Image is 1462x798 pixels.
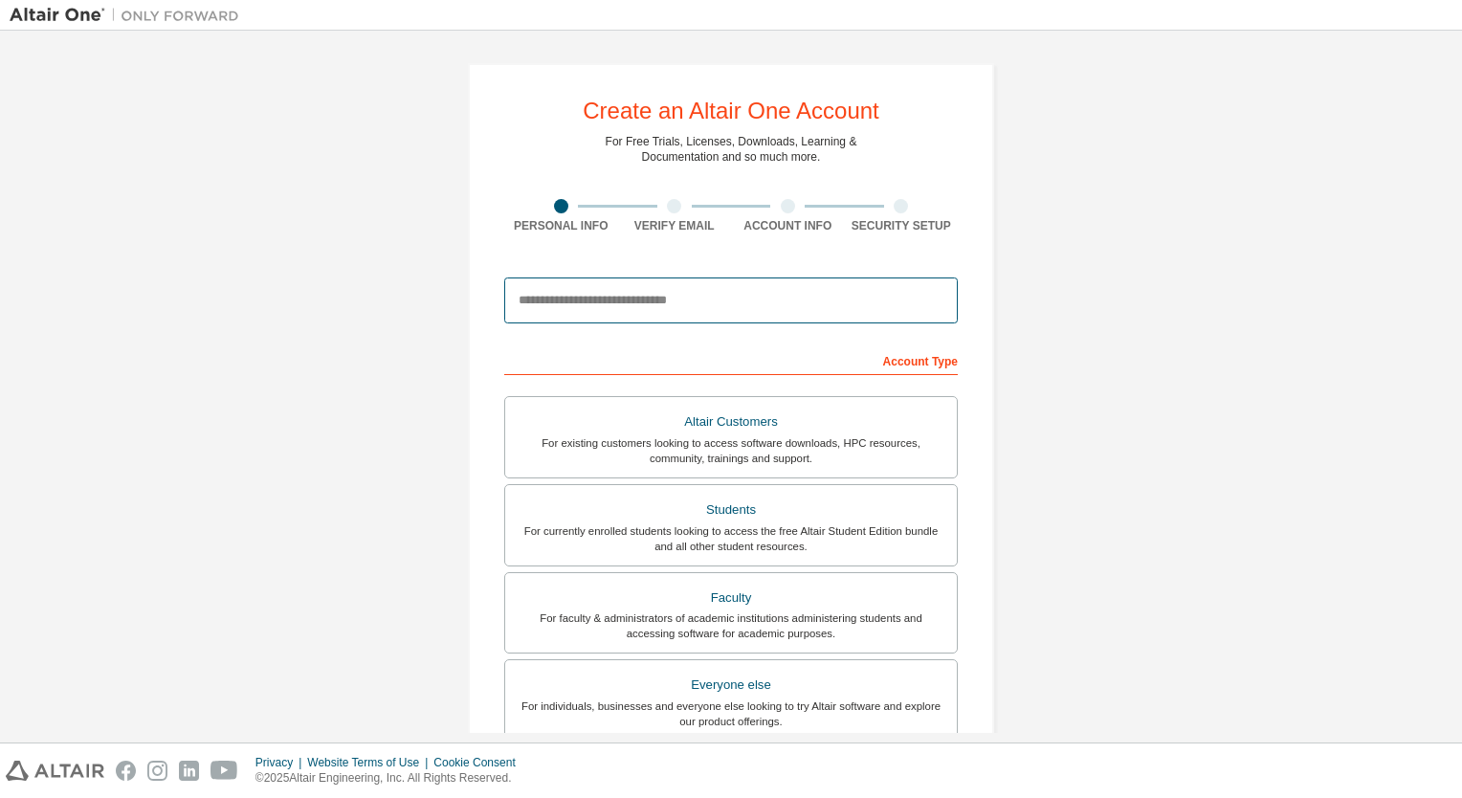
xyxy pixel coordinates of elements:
[845,218,959,233] div: Security Setup
[731,218,845,233] div: Account Info
[255,770,527,787] p: © 2025 Altair Engineering, Inc. All Rights Reserved.
[606,134,857,165] div: For Free Trials, Licenses, Downloads, Learning & Documentation and so much more.
[517,585,945,611] div: Faculty
[583,100,879,122] div: Create an Altair One Account
[517,409,945,435] div: Altair Customers
[255,755,307,770] div: Privacy
[517,523,945,554] div: For currently enrolled students looking to access the free Altair Student Edition bundle and all ...
[307,755,433,770] div: Website Terms of Use
[517,435,945,466] div: For existing customers looking to access software downloads, HPC resources, community, trainings ...
[210,761,238,781] img: youtube.svg
[504,344,958,375] div: Account Type
[179,761,199,781] img: linkedin.svg
[504,218,618,233] div: Personal Info
[517,672,945,698] div: Everyone else
[517,698,945,729] div: For individuals, businesses and everyone else looking to try Altair software and explore our prod...
[618,218,732,233] div: Verify Email
[433,755,526,770] div: Cookie Consent
[517,610,945,641] div: For faculty & administrators of academic institutions administering students and accessing softwa...
[10,6,249,25] img: Altair One
[116,761,136,781] img: facebook.svg
[6,761,104,781] img: altair_logo.svg
[147,761,167,781] img: instagram.svg
[517,497,945,523] div: Students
